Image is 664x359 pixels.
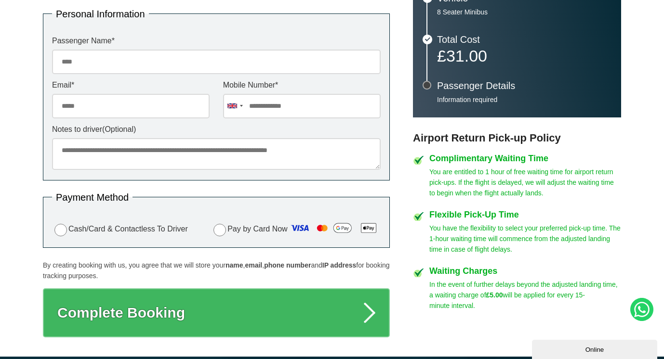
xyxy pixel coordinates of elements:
legend: Payment Method [52,192,133,202]
label: Mobile Number [223,81,381,89]
p: In the event of further delays beyond the adjusted landing time, a waiting charge of will be appl... [429,279,621,311]
input: Cash/Card & Contactless To Driver [54,224,67,236]
span: (Optional) [102,125,136,133]
label: Pay by Card Now [211,220,381,239]
input: Pay by Card Now [213,224,226,236]
iframe: chat widget [532,338,659,359]
p: £ [437,49,611,63]
strong: name [226,261,243,269]
h3: Passenger Details [437,81,611,90]
p: 8 Seater Minibus [437,8,611,16]
strong: IP address [322,261,357,269]
label: Notes to driver [52,126,381,133]
div: United Kingdom: +44 [224,94,246,118]
p: You have the flexibility to select your preferred pick-up time. The 1-hour waiting time will comm... [429,223,621,255]
label: Email [52,81,210,89]
p: You are entitled to 1 hour of free waiting time for airport return pick-ups. If the flight is del... [429,167,621,198]
h4: Flexible Pick-Up Time [429,210,621,219]
h4: Complimentary Waiting Time [429,154,621,163]
button: Complete Booking [43,288,390,337]
strong: phone number [264,261,311,269]
h4: Waiting Charges [429,267,621,275]
h3: Total Cost [437,35,611,44]
strong: £5.00 [486,291,503,299]
strong: email [245,261,262,269]
span: 31.00 [446,47,487,65]
label: Passenger Name [52,37,381,45]
legend: Personal Information [52,9,149,19]
p: Information required [437,95,611,104]
label: Cash/Card & Contactless To Driver [52,222,188,236]
p: By creating booking with us, you agree that we will store your , , and for booking tracking purpo... [43,260,390,281]
h3: Airport Return Pick-up Policy [413,132,621,144]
